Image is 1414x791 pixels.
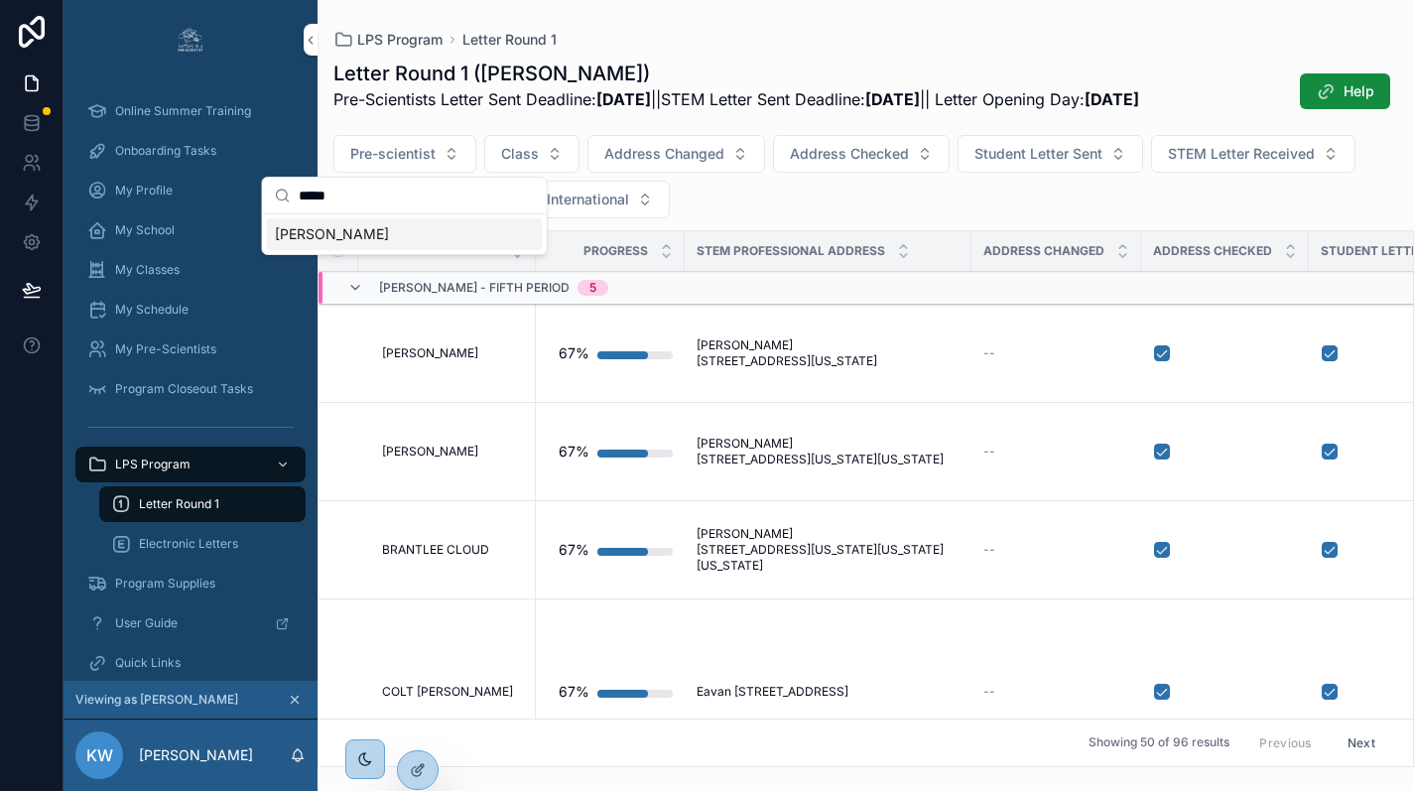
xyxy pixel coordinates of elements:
[75,447,306,482] a: LPS Program
[115,341,216,357] span: My Pre-Scientists
[559,530,589,570] div: 67%
[983,684,995,700] span: --
[983,684,1129,700] a: --
[75,566,306,601] a: Program Supplies
[333,135,476,173] button: Select Button
[382,684,513,700] span: COLT [PERSON_NAME]
[530,181,670,218] button: Select Button
[115,655,181,671] span: Quick Links
[115,222,175,238] span: My School
[697,684,848,700] span: Eavan [STREET_ADDRESS]
[275,224,389,244] span: [PERSON_NAME]
[958,135,1143,173] button: Select Button
[115,381,253,397] span: Program Closeout Tasks
[115,183,173,198] span: My Profile
[589,280,596,296] div: 5
[333,87,1139,111] p: Pre-Scientists Letter Sent Deadline: ||STEM Letter Sent Deadline: || Letter Opening Day:
[379,280,570,296] span: [PERSON_NAME] - Fifth Period
[75,371,306,407] a: Program Closeout Tasks
[983,542,1129,558] a: --
[587,135,765,173] button: Select Button
[382,444,478,460] span: [PERSON_NAME]
[548,530,673,570] a: 67%
[1334,727,1389,758] button: Next
[583,243,648,259] span: Progress
[263,214,547,254] div: Suggestions
[559,672,589,712] div: 67%
[357,30,443,50] span: LPS Program
[1151,135,1355,173] button: Select Button
[983,345,1129,361] a: --
[548,672,673,712] a: 67%
[333,60,1139,87] h1: Letter Round 1 ([PERSON_NAME])
[983,444,1129,460] a: --
[115,615,178,631] span: User Guide
[75,133,306,169] a: Onboarding Tasks
[697,243,885,259] span: STEM Professional Address
[983,345,995,361] span: --
[75,692,238,708] span: Viewing as [PERSON_NAME]
[139,496,219,512] span: Letter Round 1
[115,143,216,159] span: Onboarding Tasks
[983,243,1104,259] span: Address Changed
[697,436,960,467] a: [PERSON_NAME] [STREET_ADDRESS][US_STATE][US_STATE]
[75,605,306,641] a: User Guide
[75,93,306,129] a: Online Summer Training
[604,144,724,164] span: Address Changed
[115,302,189,318] span: My Schedule
[115,576,215,592] span: Program Supplies
[1153,243,1272,259] span: Address Checked
[501,144,539,164] span: Class
[559,432,589,471] div: 67%
[773,135,950,173] button: Select Button
[1085,89,1139,109] strong: [DATE]
[697,526,960,574] a: [PERSON_NAME] [STREET_ADDRESS][US_STATE][US_STATE][US_STATE]
[547,190,629,209] span: International
[548,333,673,373] a: 67%
[596,89,651,109] strong: [DATE]
[382,542,489,558] span: BRANTLEE CLOUD
[1344,81,1374,101] span: Help
[382,684,524,700] a: COLT [PERSON_NAME]
[139,745,253,765] p: [PERSON_NAME]
[333,30,443,50] a: LPS Program
[983,444,995,460] span: --
[974,144,1102,164] span: Student Letter Sent
[115,457,191,472] span: LPS Program
[697,337,960,369] a: [PERSON_NAME] [STREET_ADDRESS][US_STATE]
[559,333,589,373] div: 67%
[548,432,673,471] a: 67%
[99,486,306,522] a: Letter Round 1
[382,542,524,558] a: BRANTLEE CLOUD
[115,262,180,278] span: My Classes
[1168,144,1315,164] span: STEM Letter Received
[75,173,306,208] a: My Profile
[484,135,579,173] button: Select Button
[75,292,306,328] a: My Schedule
[139,536,238,552] span: Electronic Letters
[75,645,306,681] a: Quick Links
[382,345,478,361] span: [PERSON_NAME]
[1089,735,1229,751] span: Showing 50 of 96 results
[75,252,306,288] a: My Classes
[115,103,251,119] span: Online Summer Training
[462,30,557,50] a: Letter Round 1
[983,542,995,558] span: --
[175,24,206,56] img: App logo
[86,743,113,767] span: KW
[865,89,920,109] strong: [DATE]
[75,212,306,248] a: My School
[382,345,524,361] a: [PERSON_NAME]
[64,79,318,681] div: scrollable content
[1300,73,1390,109] button: Help
[790,144,909,164] span: Address Checked
[382,444,524,460] a: [PERSON_NAME]
[99,526,306,562] a: Electronic Letters
[697,684,960,700] a: Eavan [STREET_ADDRESS]
[350,144,436,164] span: Pre-scientist
[75,331,306,367] a: My Pre-Scientists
